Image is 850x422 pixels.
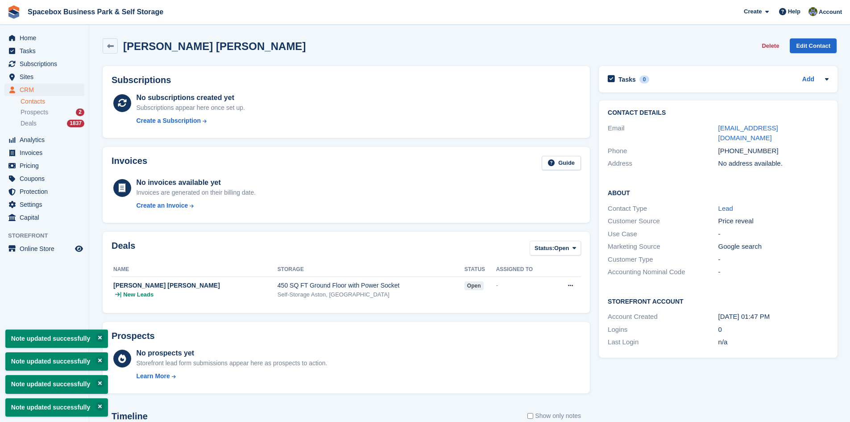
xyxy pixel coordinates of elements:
[608,188,829,197] h2: About
[20,185,73,198] span: Protection
[639,75,650,84] div: 0
[608,312,718,322] div: Account Created
[112,263,278,277] th: Name
[819,8,842,17] span: Account
[464,281,484,290] span: open
[788,7,800,16] span: Help
[278,263,464,277] th: Storage
[21,108,48,117] span: Prospects
[113,281,278,290] div: [PERSON_NAME] [PERSON_NAME]
[20,198,73,211] span: Settings
[136,177,256,188] div: No invoices available yet
[554,244,569,253] span: Open
[24,4,167,19] a: Spacebox Business Park & Self Storage
[112,411,148,422] h2: Timeline
[20,211,73,224] span: Capital
[527,411,533,421] input: Show only notes
[530,241,581,255] button: Status: Open
[4,71,84,83] a: menu
[718,216,829,226] div: Price reveal
[20,84,73,96] span: CRM
[464,263,496,277] th: Status
[7,5,21,19] img: stora-icon-8386f47178a22dfd0bd8f6a31ec36ba5ce8667c1dd55bd0f319d3a0aa187defe.svg
[608,267,718,277] div: Accounting Nominal Code
[718,124,778,142] a: [EMAIL_ADDRESS][DOMAIN_NAME]
[608,229,718,239] div: Use Case
[123,40,306,52] h2: [PERSON_NAME] [PERSON_NAME]
[4,134,84,146] a: menu
[608,159,718,169] div: Address
[5,375,108,393] p: Note updated successfully
[608,325,718,335] div: Logins
[74,243,84,254] a: Preview store
[718,146,829,156] div: [PHONE_NUMBER]
[608,204,718,214] div: Contact Type
[136,201,188,210] div: Create an Invoice
[20,242,73,255] span: Online Store
[758,38,783,53] button: Delete
[618,75,636,84] h2: Tasks
[136,103,245,113] div: Subscriptions appear here once set up.
[4,32,84,44] a: menu
[136,201,256,210] a: Create an Invoice
[4,84,84,96] a: menu
[718,337,829,347] div: n/a
[608,109,829,117] h2: Contact Details
[278,281,464,290] div: 450 SQ FT Ground Floor with Power Socket
[136,116,201,125] div: Create a Subscription
[608,242,718,252] div: Marketing Source
[542,156,581,171] a: Guide
[802,75,814,85] a: Add
[67,120,84,127] div: 1837
[112,75,581,85] h2: Subscriptions
[120,290,121,299] span: |
[76,109,84,116] div: 2
[608,216,718,226] div: Customer Source
[136,359,327,368] div: Storefront lead form submissions appear here as prospects to action.
[718,229,829,239] div: -
[718,159,829,169] div: No address available.
[136,372,170,381] div: Learn More
[718,205,733,212] a: Lead
[20,172,73,185] span: Coupons
[4,146,84,159] a: menu
[112,331,155,341] h2: Prospects
[4,58,84,70] a: menu
[608,337,718,347] div: Last Login
[718,325,829,335] div: 0
[20,32,73,44] span: Home
[4,159,84,172] a: menu
[136,372,327,381] a: Learn More
[4,198,84,211] a: menu
[744,7,762,16] span: Create
[5,352,108,371] p: Note updated successfully
[136,188,256,197] div: Invoices are generated on their billing date.
[496,281,552,290] div: -
[5,398,108,417] p: Note updated successfully
[21,119,84,128] a: Deals 1837
[112,156,147,171] h2: Invoices
[608,297,829,305] h2: Storefront Account
[718,312,829,322] div: [DATE] 01:47 PM
[718,255,829,265] div: -
[790,38,837,53] a: Edit Contact
[4,242,84,255] a: menu
[4,172,84,185] a: menu
[5,330,108,348] p: Note updated successfully
[20,134,73,146] span: Analytics
[535,244,554,253] span: Status:
[136,116,245,125] a: Create a Subscription
[20,146,73,159] span: Invoices
[21,108,84,117] a: Prospects 2
[496,263,552,277] th: Assigned to
[136,348,327,359] div: No prospects yet
[8,231,89,240] span: Storefront
[718,267,829,277] div: -
[278,290,464,299] div: Self-Storage Aston, [GEOGRAPHIC_DATA]
[718,242,829,252] div: Google search
[123,290,153,299] span: New Leads
[21,119,37,128] span: Deals
[21,97,84,106] a: Contacts
[20,159,73,172] span: Pricing
[136,92,245,103] div: No subscriptions created yet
